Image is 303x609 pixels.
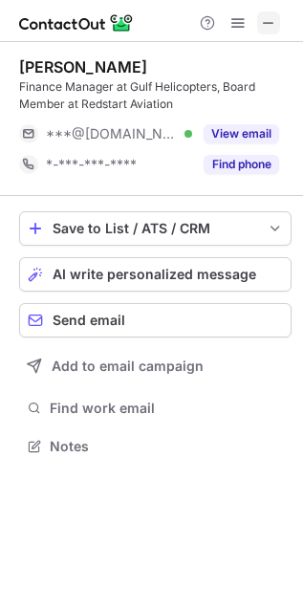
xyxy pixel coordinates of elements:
span: Find work email [50,400,284,417]
button: AI write personalized message [19,257,292,292]
div: Save to List / ATS / CRM [53,221,258,236]
span: ***@[DOMAIN_NAME] [46,125,178,142]
span: Add to email campaign [52,359,204,374]
div: Finance Manager at Gulf Helicopters, Board Member at Redstart Aviation [19,78,292,113]
button: save-profile-one-click [19,211,292,246]
button: Notes [19,433,292,460]
button: Reveal Button [204,124,279,143]
span: Notes [50,438,284,455]
button: Add to email campaign [19,349,292,383]
button: Reveal Button [204,155,279,174]
span: AI write personalized message [53,267,256,282]
div: [PERSON_NAME] [19,57,147,76]
button: Find work email [19,395,292,422]
button: Send email [19,303,292,337]
img: ContactOut v5.3.10 [19,11,134,34]
span: Send email [53,313,125,328]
